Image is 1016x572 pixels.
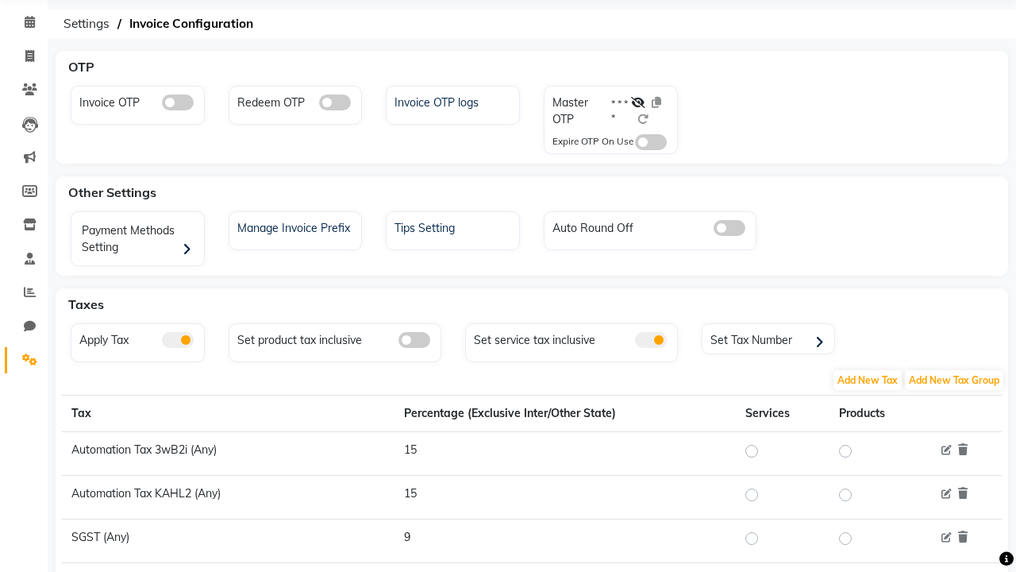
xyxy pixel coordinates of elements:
div: Invoice OTP [75,91,204,111]
a: Tips Setting [387,216,519,237]
td: SGST (Any) [62,520,394,563]
span: Invoice Configuration [121,10,261,38]
th: Products [829,396,926,432]
td: Automation Tax 3wB2i (Any) [62,432,394,476]
a: Add New Tax [832,373,903,387]
td: 9 [394,520,736,563]
span: Add New Tax [833,370,902,390]
a: Add New Tax Group [903,373,1005,387]
th: Services [736,396,829,432]
div: Set service tax inclusive [470,328,677,349]
div: Expire OTP On Use [552,134,633,150]
div: Invoice OTP logs [391,91,519,111]
label: Master OTP [552,95,605,128]
div: Tips Setting [391,216,519,237]
a: Manage Invoice Prefix [229,216,362,237]
a: Invoice OTP logs [387,91,519,111]
div: Apply Tax [75,328,204,349]
div: Set product tax inclusive [233,328,441,349]
th: Percentage (Exclusive Inter/Other State) [394,396,736,432]
td: Automation Tax KAHL2 (Any) [62,476,394,520]
div: Redeem OTP [233,91,362,111]
span: Add New Tax Group [905,370,1003,390]
div: Auto Round Off [548,216,756,237]
div: Set Tax Number [706,328,835,352]
th: Tax [62,396,394,432]
div: Payment Methods Setting [75,216,204,265]
td: 15 [394,476,736,520]
td: 15 [394,432,736,476]
span: Settings [56,10,117,38]
div: Manage Invoice Prefix [233,216,362,237]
